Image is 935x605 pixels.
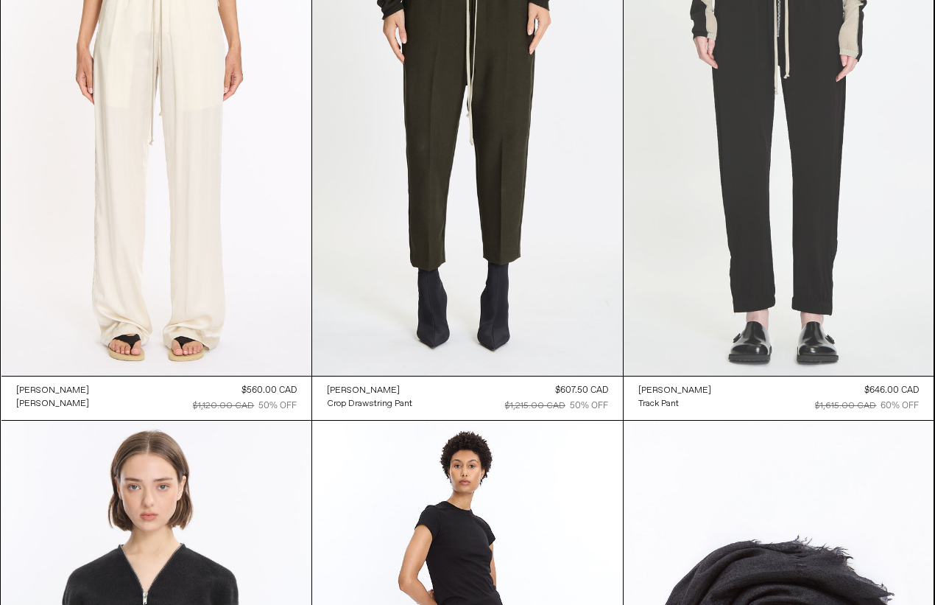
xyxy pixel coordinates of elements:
a: Track Pant [638,397,711,410]
div: [PERSON_NAME] [16,398,89,410]
div: 60% OFF [881,399,919,413]
div: $1,615.00 CAD [815,399,876,413]
div: Track Pant [638,398,679,410]
a: [PERSON_NAME] [638,384,711,397]
div: 50% OFF [258,399,297,413]
div: $646.00 CAD [864,384,919,397]
a: [PERSON_NAME] [16,384,89,397]
div: 50% OFF [570,399,608,413]
a: [PERSON_NAME] [16,397,89,410]
a: Crop Drawstring Pant [327,397,412,410]
div: $607.50 CAD [555,384,608,397]
div: $560.00 CAD [241,384,297,397]
div: Crop Drawstring Pant [327,398,412,410]
div: $1,120.00 CAD [193,399,254,413]
a: [PERSON_NAME] [327,384,412,397]
div: $1,215.00 CAD [505,399,565,413]
div: [PERSON_NAME] [327,385,400,397]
